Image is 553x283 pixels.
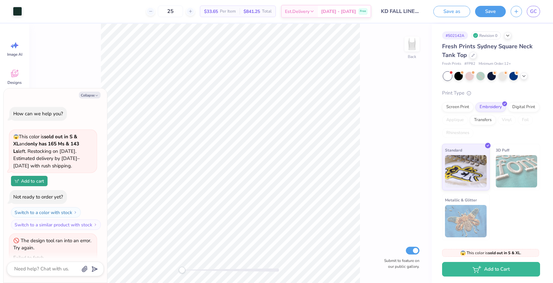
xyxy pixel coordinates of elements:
[220,8,236,15] span: Per Item
[13,110,63,117] div: How can we help you?
[11,176,48,186] button: Add to cart
[442,31,468,40] div: # 502142A
[479,61,511,67] span: Minimum Order: 12 +
[321,8,356,15] span: [DATE] - [DATE]
[13,141,79,154] strong: only has 165 Ms & 143 Ls
[285,8,309,15] span: Est. Delivery
[179,267,185,273] div: Accessibility label
[496,147,509,153] span: 3D Puff
[7,80,22,85] span: Designs
[530,8,537,15] span: GC
[498,115,516,125] div: Vinyl
[13,237,91,251] div: The design tool ran into an error. Try again.
[464,61,475,67] span: # FP82
[376,5,424,18] input: Untitled Design
[442,89,540,97] div: Print Type
[406,38,418,51] img: Back
[527,6,540,17] a: GC
[73,210,77,214] img: Switch to a color with stock
[13,194,63,200] div: Not ready to order yet?
[445,205,487,237] img: Metallic & Glitter
[13,133,77,147] strong: sold out in S & XL
[360,9,366,14] span: Free
[15,179,19,183] img: Add to cart
[408,54,416,60] div: Back
[79,92,101,98] button: Collapse
[442,128,473,138] div: Rhinestones
[488,250,520,255] strong: sold out in S & XL
[445,155,487,187] img: Standard
[460,250,466,256] span: 😱
[13,133,80,169] span: This color is and left. Restocking on [DATE]. Estimated delivery by [DATE]–[DATE] with rush shipp...
[7,52,22,57] span: Image AI
[13,134,19,140] span: 😱
[508,102,539,112] div: Digital Print
[460,250,521,256] span: This color is .
[11,220,101,230] button: Switch to a similar product with stock
[475,102,506,112] div: Embroidery
[442,115,468,125] div: Applique
[518,115,533,125] div: Foil
[471,31,501,40] div: Revision 0
[158,6,183,17] input: – –
[381,258,419,269] label: Submit to feature on our public gallery.
[442,262,540,277] button: Add to Cart
[442,102,473,112] div: Screen Print
[11,207,81,218] button: Switch to a color with stock
[262,8,272,15] span: Total
[445,147,462,153] span: Standard
[204,8,218,15] span: $33.65
[442,42,533,59] span: Fresh Prints Sydney Square Neck Tank Top
[470,115,496,125] div: Transfers
[93,223,97,227] img: Switch to a similar product with stock
[433,6,470,17] button: Save as
[475,6,506,17] button: Save
[13,255,44,261] div: Failed to fetch
[445,197,477,203] span: Metallic & Glitter
[442,61,461,67] span: Fresh Prints
[244,8,260,15] span: $841.25
[496,155,537,187] img: 3D Puff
